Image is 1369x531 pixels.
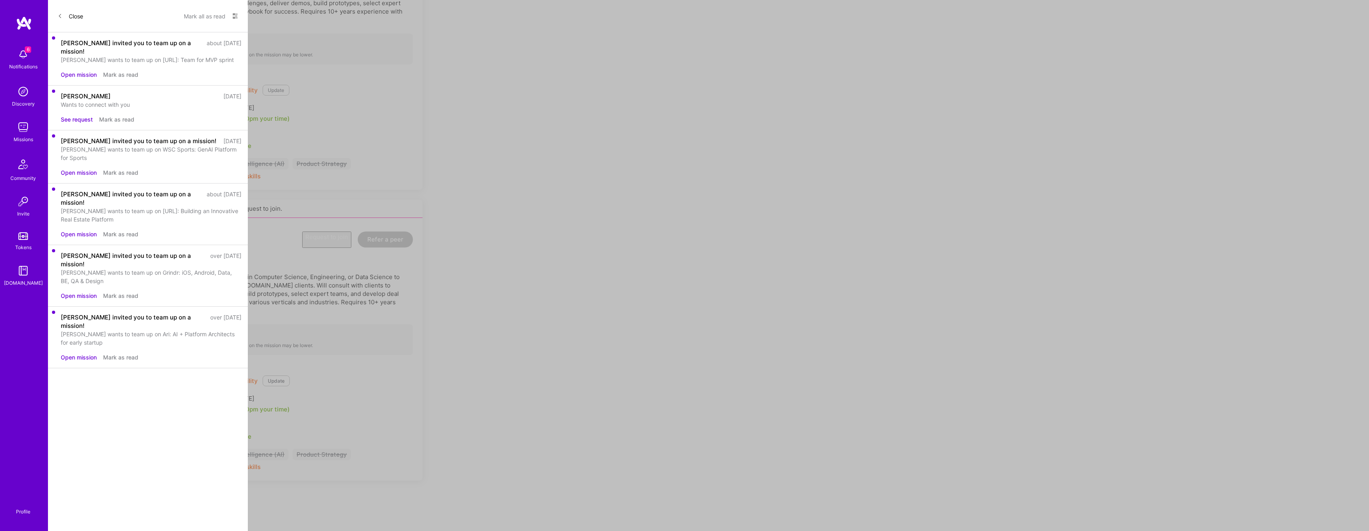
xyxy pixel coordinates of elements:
[61,313,205,330] div: [PERSON_NAME] invited you to team up on a mission!
[61,230,97,238] button: Open mission
[61,268,241,285] div: [PERSON_NAME] wants to team up on Grindr: iOS, Android, Data, BE, QA & Design
[210,252,241,268] div: over [DATE]
[61,100,241,109] div: Wants to connect with you
[61,190,202,207] div: [PERSON_NAME] invited you to team up on a mission!
[10,174,36,182] div: Community
[25,46,31,53] span: 6
[103,291,138,300] button: Mark as read
[61,56,241,64] div: [PERSON_NAME] wants to team up on [URL]: Team for MVP sprint
[61,115,93,124] button: See request
[103,230,138,238] button: Mark as read
[15,243,32,252] div: Tokens
[61,168,97,177] button: Open mission
[16,16,32,30] img: logo
[61,145,241,162] div: [PERSON_NAME] wants to team up on WSC Sports: GenAI Platform for Sports
[61,252,205,268] div: [PERSON_NAME] invited you to team up on a mission!
[223,92,241,100] div: [DATE]
[103,353,138,361] button: Mark as read
[223,137,241,145] div: [DATE]
[12,100,35,108] div: Discovery
[61,330,241,347] div: [PERSON_NAME] wants to team up on Ari: AI + Platform Architects for early startup
[17,210,30,218] div: Invite
[103,168,138,177] button: Mark as read
[13,499,33,515] a: Profile
[4,279,43,287] div: [DOMAIN_NAME]
[61,291,97,300] button: Open mission
[99,115,134,124] button: Mark as read
[207,39,241,56] div: about [DATE]
[61,137,216,145] div: [PERSON_NAME] invited you to team up on a mission!
[61,92,111,100] div: [PERSON_NAME]
[14,155,33,174] img: Community
[18,232,28,240] img: tokens
[207,190,241,207] div: about [DATE]
[61,39,202,56] div: [PERSON_NAME] invited you to team up on a mission!
[9,62,38,71] div: Notifications
[58,10,83,22] button: Close
[15,84,31,100] img: discovery
[61,70,97,79] button: Open mission
[184,10,225,22] button: Mark all as read
[15,119,31,135] img: teamwork
[15,263,31,279] img: guide book
[103,70,138,79] button: Mark as read
[16,507,30,515] div: Profile
[61,353,97,361] button: Open mission
[15,194,31,210] img: Invite
[14,135,33,144] div: Missions
[210,313,241,330] div: over [DATE]
[61,207,241,224] div: [PERSON_NAME] wants to team up on [URL]: Building an Innovative Real Estate Platform
[15,46,31,62] img: bell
